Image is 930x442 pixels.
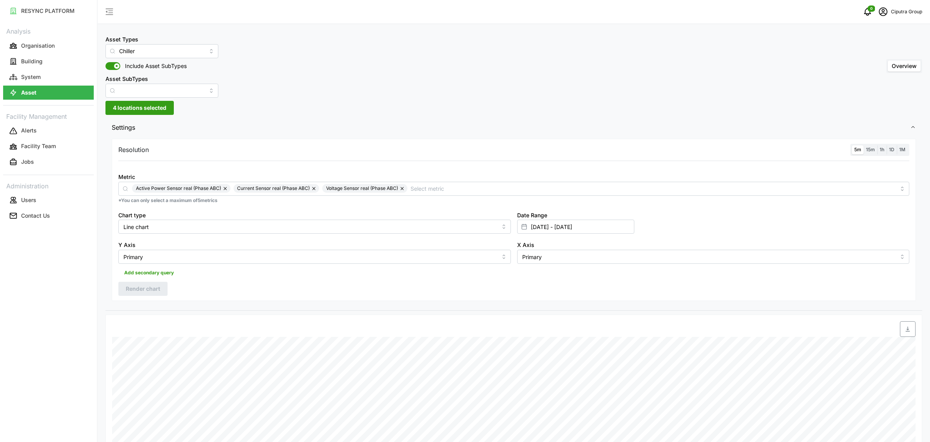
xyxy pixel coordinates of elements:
[21,127,37,134] p: Alerts
[3,124,94,138] button: Alerts
[517,220,634,234] input: Select date range
[880,147,884,152] span: 1h
[870,6,873,11] span: 0
[3,155,94,169] button: Jobs
[3,39,94,53] button: Organisation
[118,197,909,204] p: *You can only select a maximum of 5 metrics
[889,147,894,152] span: 1D
[326,184,398,193] span: Voltage Sensor real (Phase ABC)
[3,54,94,68] button: Building
[118,250,511,264] input: Select Y axis
[21,212,50,220] p: Contact Us
[860,4,875,20] button: notifications
[21,158,34,166] p: Jobs
[3,25,94,36] p: Analysis
[3,154,94,170] a: Jobs
[3,54,94,69] a: Building
[3,70,94,84] button: System
[118,267,180,279] button: Add secondary query
[3,85,94,100] a: Asset
[105,35,138,44] label: Asset Types
[118,145,149,155] p: Resolution
[875,4,891,20] button: schedule
[118,211,146,220] label: Chart type
[3,192,94,208] a: Users
[105,118,922,137] button: Settings
[120,62,187,70] span: Include Asset SubTypes
[113,101,166,115] span: 4 locations selected
[517,250,910,264] input: Select X axis
[517,211,547,220] label: Date Range
[21,42,55,50] p: Organisation
[3,208,94,224] a: Contact Us
[118,220,511,234] input: Select chart type
[118,173,135,181] label: Metric
[105,137,922,310] div: Settings
[21,7,75,15] p: RESYNC PLATFORM
[892,63,917,69] span: Overview
[3,123,94,139] a: Alerts
[3,193,94,207] button: Users
[118,282,168,296] button: Render chart
[3,4,94,18] button: RESYNC PLATFORM
[3,140,94,154] button: Facility Team
[124,267,174,278] span: Add secondary query
[866,147,875,152] span: 15m
[517,241,534,249] label: X Axis
[21,57,43,65] p: Building
[105,75,148,83] label: Asset SubTypes
[854,147,861,152] span: 5m
[891,8,922,16] p: Ciputra Group
[3,180,94,191] p: Administration
[3,38,94,54] a: Organisation
[21,89,36,97] p: Asset
[3,139,94,154] a: Facility Team
[899,147,905,152] span: 1M
[3,3,94,19] a: RESYNC PLATFORM
[21,142,56,150] p: Facility Team
[237,184,310,193] span: Current Sensor real (Phase ABC)
[136,184,221,193] span: Active Power Sensor real (Phase ABC)
[3,69,94,85] a: System
[3,86,94,100] button: Asset
[21,196,36,204] p: Users
[126,282,160,295] span: Render chart
[21,73,41,81] p: System
[105,101,174,115] button: 4 locations selected
[3,209,94,223] button: Contact Us
[118,241,136,249] label: Y Axis
[3,110,94,122] p: Facility Management
[112,118,910,137] span: Settings
[411,184,896,193] input: Select metric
